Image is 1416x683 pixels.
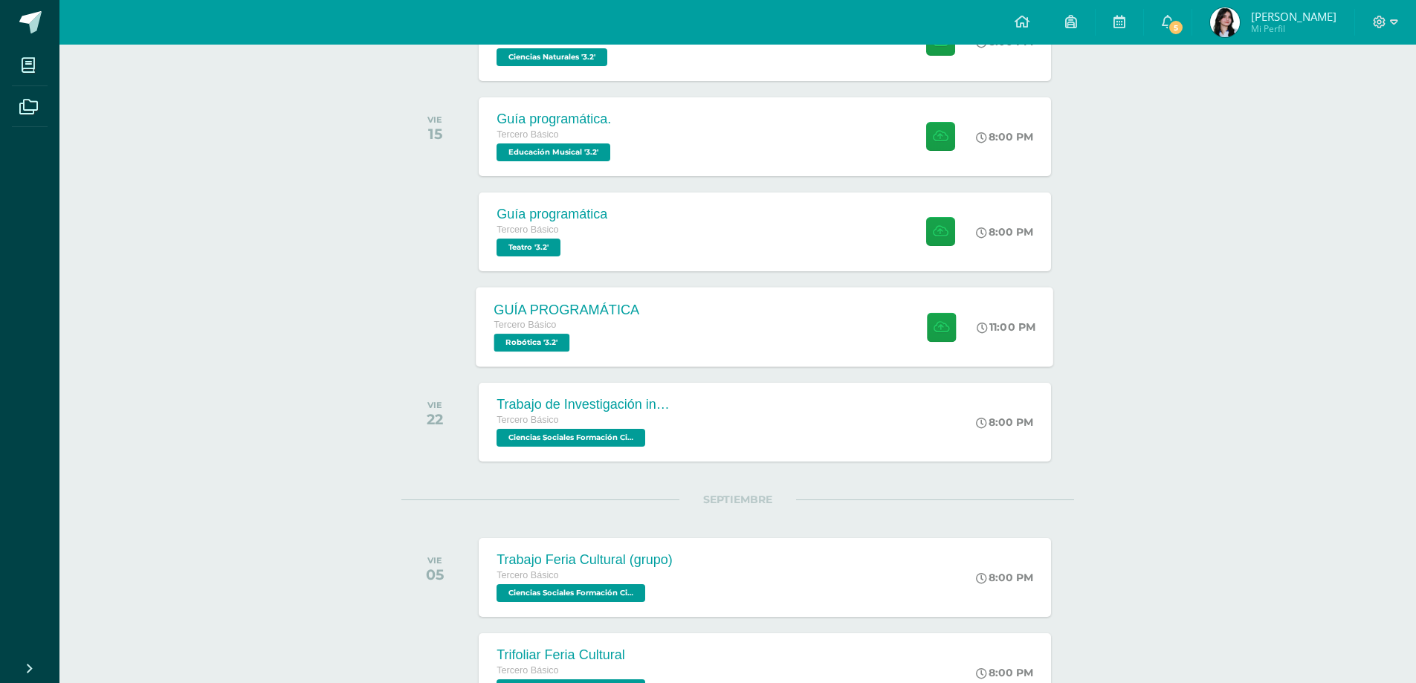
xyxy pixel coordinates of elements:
div: 8:00 PM [976,571,1033,584]
div: 8:00 PM [976,666,1033,679]
div: 8:00 PM [976,225,1033,239]
div: VIE [426,555,444,566]
div: 22 [427,410,443,428]
div: VIE [427,114,442,125]
span: SEPTIEMBRE [679,493,796,506]
div: Guía programática [497,207,607,222]
div: Trabajo Feria Cultural (grupo) [497,552,672,568]
span: Mi Perfil [1251,22,1336,35]
span: Tercero Básico [497,224,558,235]
div: 8:00 PM [976,130,1033,143]
span: 5 [1168,19,1184,36]
div: Trifoliar Feria Cultural [497,647,649,663]
span: Ciencias Sociales Formación Ciudadana e Interculturalidad '3.2' [497,584,645,602]
div: VIE [427,400,443,410]
div: GUÍA PROGRAMÁTICA [494,302,640,317]
span: Tercero Básico [497,665,558,676]
span: Tercero Básico [497,415,558,425]
div: Guía programática. [497,111,614,127]
span: Tercero Básico [497,129,558,140]
div: 8:00 PM [976,415,1033,429]
span: Tercero Básico [494,320,557,330]
span: Tercero Básico [497,570,558,580]
span: Ciencias Sociales Formación Ciudadana e Interculturalidad '3.2' [497,429,645,447]
span: [PERSON_NAME] [1251,9,1336,24]
div: Trabajo de Investigación individual [497,397,675,412]
img: 69b2fc457eb15f3db3993542d5d33468.png [1210,7,1240,37]
span: Ciencias Naturales '3.2' [497,48,607,66]
span: Educación Musical '3.2' [497,143,610,161]
span: Teatro '3.2' [497,239,560,256]
span: Robótica '3.2' [494,334,570,352]
div: 15 [427,125,442,143]
div: 11:00 PM [977,320,1036,334]
div: 05 [426,566,444,583]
